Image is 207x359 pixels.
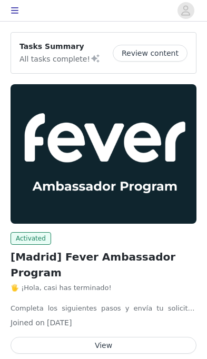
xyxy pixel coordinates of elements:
p: All tasks complete! [19,52,101,65]
p: Tasks Summary [19,41,101,52]
p: 🖐️ ¡Hola, casi has terminado! [11,283,196,293]
span: Activated [11,232,51,245]
button: View [11,337,196,354]
a: View [11,342,196,350]
span: [DATE] [47,318,72,327]
div: avatar [181,2,191,19]
button: Review content [113,45,188,62]
p: Completa los siguientes pasos y envía tu solicitud para convertirte en Fever Ambassador (3 minuto... [11,303,196,314]
span: Joined on [11,318,45,327]
h2: [Madrid] Fever Ambassador Program [11,249,196,281]
img: Fever Ambassadors [11,84,196,224]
